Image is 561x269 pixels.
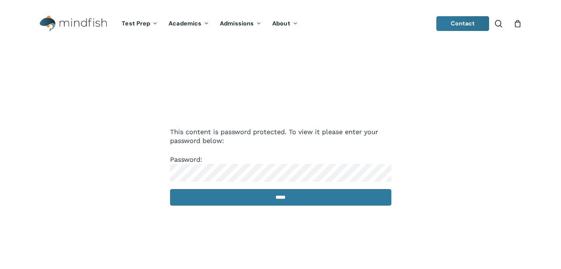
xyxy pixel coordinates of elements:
[163,21,214,27] a: Academics
[30,10,531,38] header: Main Menu
[220,20,254,27] span: Admissions
[116,21,163,27] a: Test Prep
[170,164,391,182] input: Password:
[169,20,201,27] span: Academics
[214,21,267,27] a: Admissions
[451,20,475,27] span: Contact
[513,20,522,28] a: Cart
[116,10,303,38] nav: Main Menu
[272,20,290,27] span: About
[436,16,489,31] a: Contact
[170,156,391,176] label: Password:
[170,127,391,155] p: This content is password protected. To view it please enter your password below:
[122,20,150,27] span: Test Prep
[267,21,303,27] a: About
